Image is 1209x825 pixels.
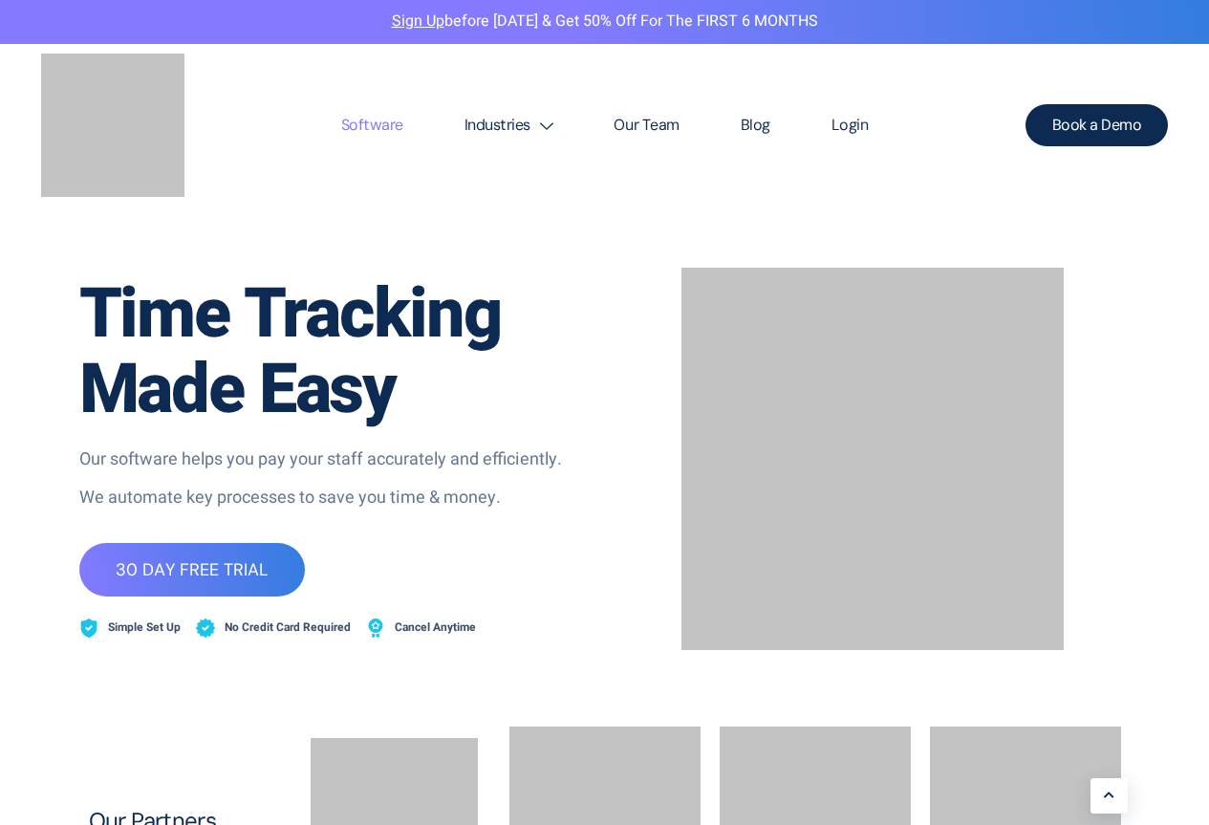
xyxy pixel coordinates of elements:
p: We automate key processes to save you time & money. [79,486,595,510]
span: Cancel Anytime [390,616,476,640]
a: Learn More [1090,778,1128,814]
p: Our software helps you pay your staff accurately and efficiently. [79,447,595,472]
a: Blog [710,79,801,171]
a: Our Team [583,79,709,171]
a: 30 DAY FREE TRIAL [79,543,305,597]
a: Sign Up [392,10,444,33]
a: Book a Demo [1025,104,1169,146]
span: Book a Demo [1052,118,1142,133]
img: timesheet software [681,268,1064,650]
span: Simple Set Up [103,616,181,640]
span: 30 DAY FREE TRIAL [116,561,269,578]
a: Industries [434,79,584,171]
a: Software [311,79,434,171]
h1: Time Tracking Made Easy [79,277,595,428]
a: Login [801,79,899,171]
span: No Credit Card Required [220,616,351,640]
p: before [DATE] & Get 50% Off for the FIRST 6 MONTHS [14,10,1195,34]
